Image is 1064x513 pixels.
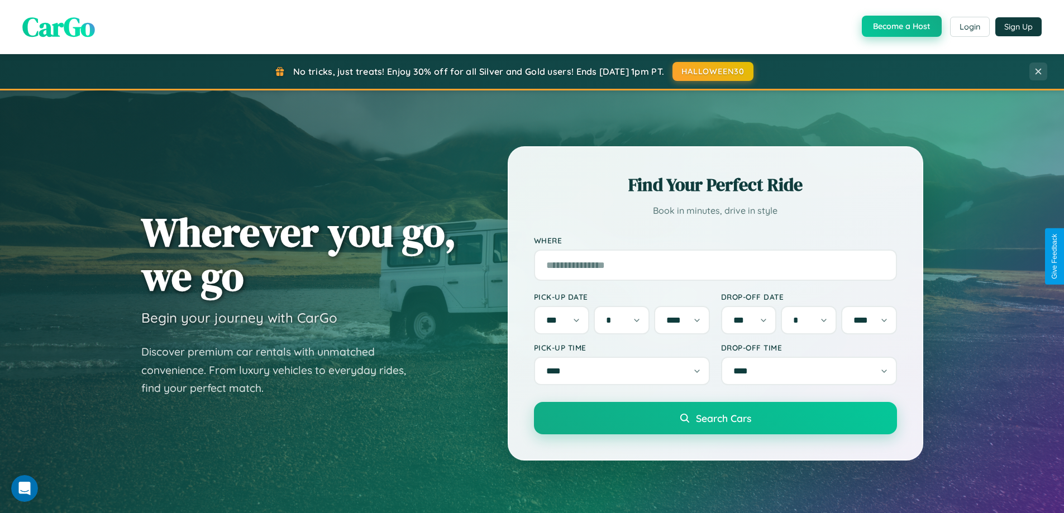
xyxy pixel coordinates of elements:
label: Where [534,236,897,245]
h1: Wherever you go, we go [141,210,456,298]
span: No tricks, just treats! Enjoy 30% off for all Silver and Gold users! Ends [DATE] 1pm PT. [293,66,664,77]
label: Drop-off Time [721,343,897,352]
label: Drop-off Date [721,292,897,301]
button: HALLOWEEN30 [672,62,753,81]
label: Pick-up Time [534,343,710,352]
span: CarGo [22,8,95,45]
button: Login [950,17,990,37]
p: Book in minutes, drive in style [534,203,897,219]
p: Discover premium car rentals with unmatched convenience. From luxury vehicles to everyday rides, ... [141,343,421,397]
button: Search Cars [534,402,897,434]
h2: Find Your Perfect Ride [534,172,897,197]
button: Become a Host [862,16,942,37]
h3: Begin your journey with CarGo [141,309,337,326]
label: Pick-up Date [534,292,710,301]
div: Give Feedback [1051,234,1058,279]
span: Search Cars [696,412,751,424]
button: Sign Up [995,17,1042,36]
iframe: Intercom live chat [11,475,38,502]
